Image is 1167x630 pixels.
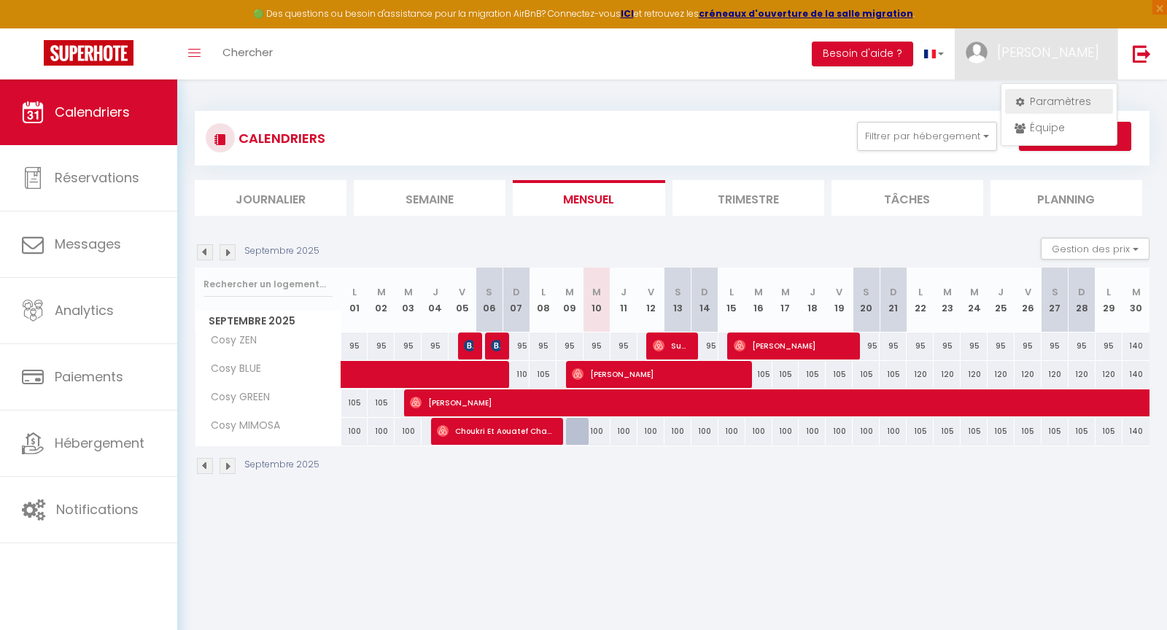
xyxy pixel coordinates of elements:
div: 95 [1096,332,1123,359]
abbr: S [1052,285,1058,299]
th: 18 [799,268,826,332]
span: Paiements [55,367,123,386]
abbr: S [863,285,869,299]
div: 95 [503,332,530,359]
abbr: D [513,285,520,299]
div: 95 [961,332,988,359]
abbr: V [1025,285,1031,299]
div: 105 [1069,418,1096,445]
input: Rechercher un logement... [203,271,333,297]
button: Gestion des prix [1041,238,1149,260]
th: 25 [988,268,1015,332]
div: 95 [395,332,422,359]
span: Cosy MIMOSA [198,418,284,434]
abbr: M [377,285,386,299]
div: 95 [557,332,583,359]
span: [PERSON_NAME] [734,332,850,359]
a: Paramètres [1005,89,1113,114]
div: 105 [853,361,880,388]
abbr: L [541,285,546,299]
a: ... [PERSON_NAME] [955,28,1117,79]
li: Semaine [354,180,505,216]
div: 140 [1123,361,1149,388]
div: 100 [637,418,664,445]
div: 105 [368,389,395,416]
th: 21 [880,268,907,332]
abbr: D [890,285,897,299]
div: 100 [718,418,745,445]
div: 95 [853,332,880,359]
abbr: M [781,285,790,299]
button: Filtrer par hébergement [857,122,997,151]
abbr: D [1078,285,1085,299]
div: 95 [880,332,907,359]
div: 105 [961,418,988,445]
abbr: L [352,285,357,299]
span: Cosy BLUE [198,361,265,377]
th: 16 [745,268,772,332]
div: 100 [610,418,637,445]
abbr: M [1132,285,1141,299]
th: 09 [557,268,583,332]
th: 01 [341,268,368,332]
abbr: L [918,285,923,299]
span: [PERSON_NAME] [491,332,500,359]
div: 105 [907,418,934,445]
abbr: M [404,285,413,299]
abbr: M [592,285,601,299]
abbr: M [943,285,952,299]
a: Chercher [212,28,284,79]
th: 26 [1015,268,1042,332]
div: 105 [799,361,826,388]
th: 23 [934,268,961,332]
span: Septembre 2025 [195,311,341,332]
div: 100 [395,418,422,445]
span: Analytics [55,301,114,319]
strong: ICI [621,7,634,20]
abbr: D [701,285,708,299]
div: 120 [961,361,988,388]
th: 07 [503,268,530,332]
th: 12 [637,268,664,332]
li: Mensuel [513,180,664,216]
div: 95 [422,332,449,359]
th: 27 [1042,268,1069,332]
span: Hébergement [55,434,144,452]
div: 95 [1069,332,1096,359]
p: Septembre 2025 [244,244,319,258]
div: 95 [341,332,368,359]
div: 105 [1096,418,1123,445]
div: 100 [826,418,853,445]
button: Ouvrir le widget de chat LiveChat [12,6,55,50]
span: Messages [55,235,121,253]
th: 14 [691,268,718,332]
th: 19 [826,268,853,332]
abbr: S [486,285,492,299]
div: 95 [1015,332,1042,359]
div: 120 [1069,361,1096,388]
li: Tâches [831,180,983,216]
span: [PERSON_NAME] [997,43,1099,61]
div: 120 [988,361,1015,388]
div: 100 [341,418,368,445]
span: Suave Kalema [653,332,689,359]
span: [PERSON_NAME] [572,360,743,388]
span: Chercher [222,44,273,60]
div: 95 [610,332,637,359]
abbr: L [1106,285,1111,299]
div: 100 [583,418,610,445]
div: 95 [368,332,395,359]
abbr: V [836,285,842,299]
div: 95 [934,332,961,359]
abbr: V [648,285,654,299]
th: 06 [476,268,503,332]
div: 105 [1015,418,1042,445]
div: 120 [934,361,961,388]
div: 105 [988,418,1015,445]
th: 13 [664,268,691,332]
a: Équipe [1005,115,1113,140]
th: 29 [1096,268,1123,332]
li: Journalier [195,180,346,216]
li: Planning [990,180,1142,216]
div: 95 [907,332,934,359]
